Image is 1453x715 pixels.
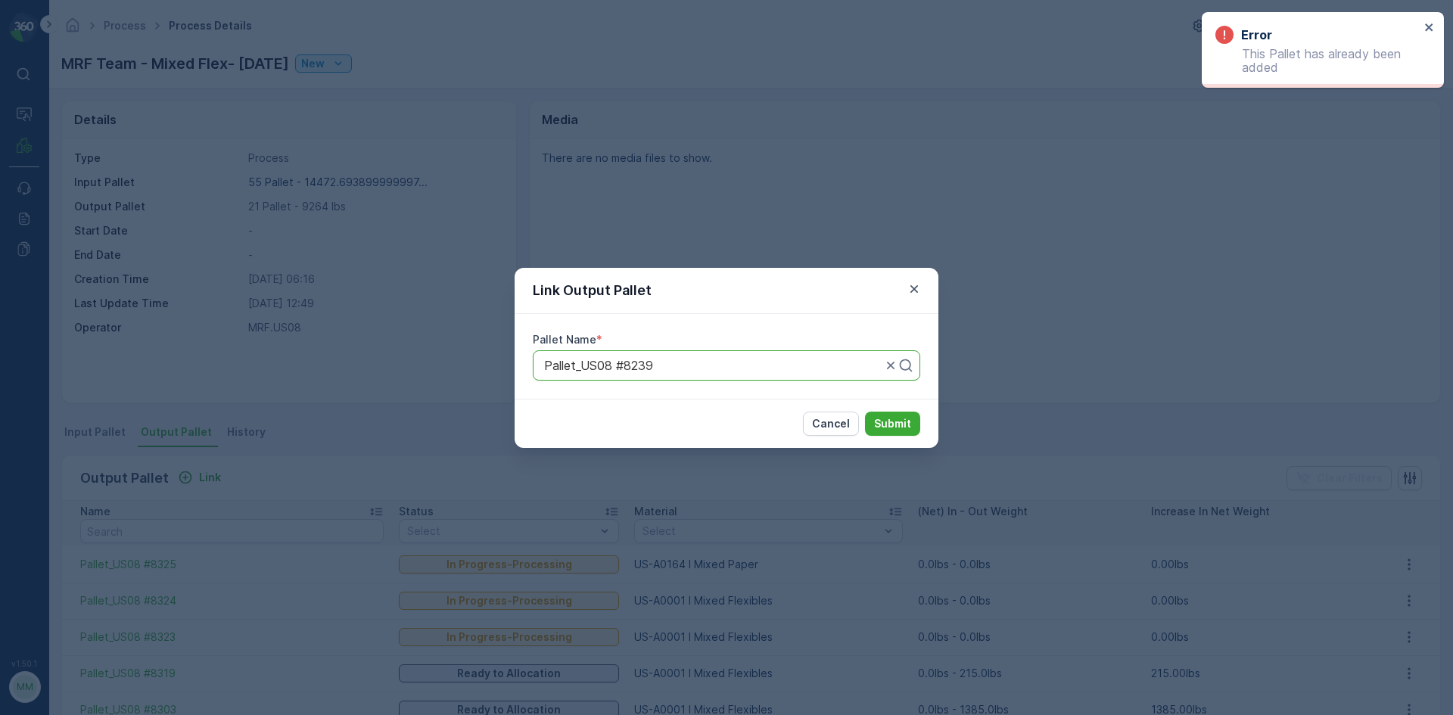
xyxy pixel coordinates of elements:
[533,333,596,346] label: Pallet Name
[865,412,920,436] button: Submit
[533,280,652,301] p: Link Output Pallet
[1215,47,1420,74] p: This Pallet has already been added
[874,416,911,431] p: Submit
[812,416,850,431] p: Cancel
[1241,26,1272,44] h3: Error
[803,412,859,436] button: Cancel
[1424,21,1435,36] button: close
